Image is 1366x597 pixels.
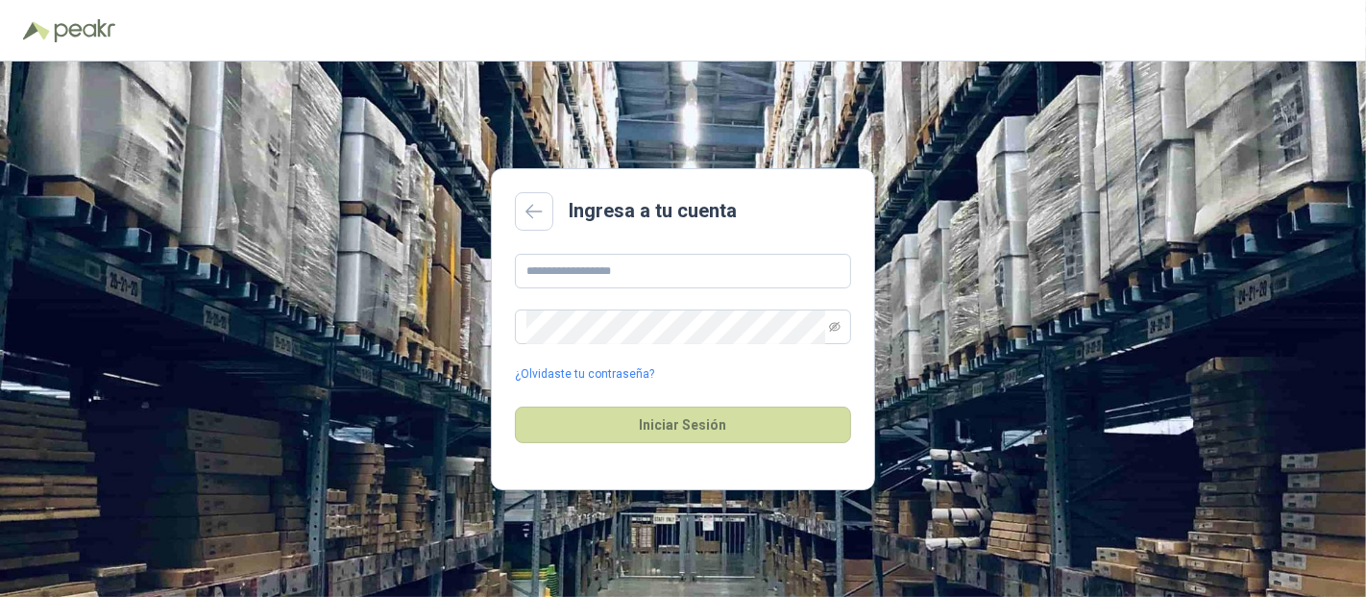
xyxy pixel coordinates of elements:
[515,407,851,443] button: Iniciar Sesión
[829,321,841,333] span: eye-invisible
[23,21,50,40] img: Logo
[54,19,115,42] img: Peakr
[515,365,654,384] a: ¿Olvidaste tu contraseña?
[569,196,737,226] h2: Ingresa a tu cuenta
